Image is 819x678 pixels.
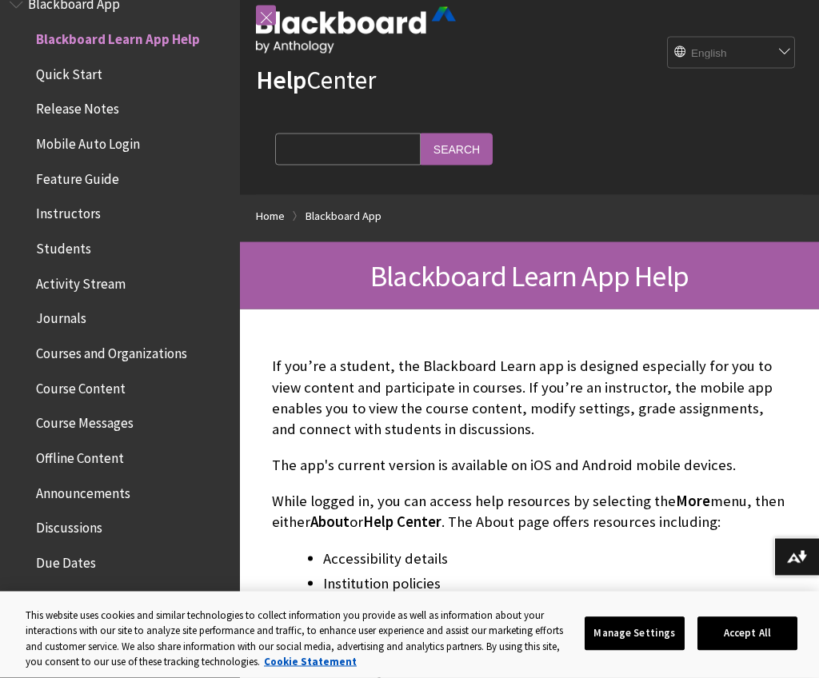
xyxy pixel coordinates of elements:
[310,512,350,531] span: About
[256,206,285,226] a: Home
[264,655,357,668] a: More information about your privacy, opens in a new tab
[36,376,126,397] span: Course Content
[36,166,119,188] span: Feature Guide
[36,411,134,433] span: Course Messages
[256,64,306,96] strong: Help
[36,26,200,48] span: Blackboard Learn App Help
[36,131,140,153] span: Mobile Auto Login
[306,206,382,226] a: Blackboard App
[36,62,102,83] span: Quick Start
[323,548,787,570] li: Accessibility details
[36,585,76,607] span: Grades
[36,201,101,223] span: Instructors
[272,455,787,476] p: The app's current version is available on iOS and Android mobile devices.
[323,572,787,595] li: Institution policies
[697,617,797,651] button: Accept All
[272,356,787,440] p: If you’re a student, the Blackboard Learn app is designed especially for you to view content and ...
[256,64,376,96] a: HelpCenter
[36,515,102,536] span: Discussions
[36,97,119,118] span: Release Notes
[676,492,710,510] span: More
[668,38,796,70] select: Site Language Selector
[36,306,86,328] span: Journals
[36,271,126,293] span: Activity Stream
[36,445,124,467] span: Offline Content
[36,481,130,502] span: Announcements
[36,236,91,257] span: Students
[36,550,96,572] span: Due Dates
[272,491,787,532] p: While logged in, you can access help resources by selecting the menu, then either or . The About ...
[256,7,456,54] img: Blackboard by Anthology
[26,608,573,670] div: This website uses cookies and similar technologies to collect information you provide as well as ...
[421,134,493,165] input: Search
[363,512,441,531] span: Help Center
[36,341,187,362] span: Courses and Organizations
[370,257,689,294] span: Blackboard Learn App Help
[585,617,685,651] button: Manage Settings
